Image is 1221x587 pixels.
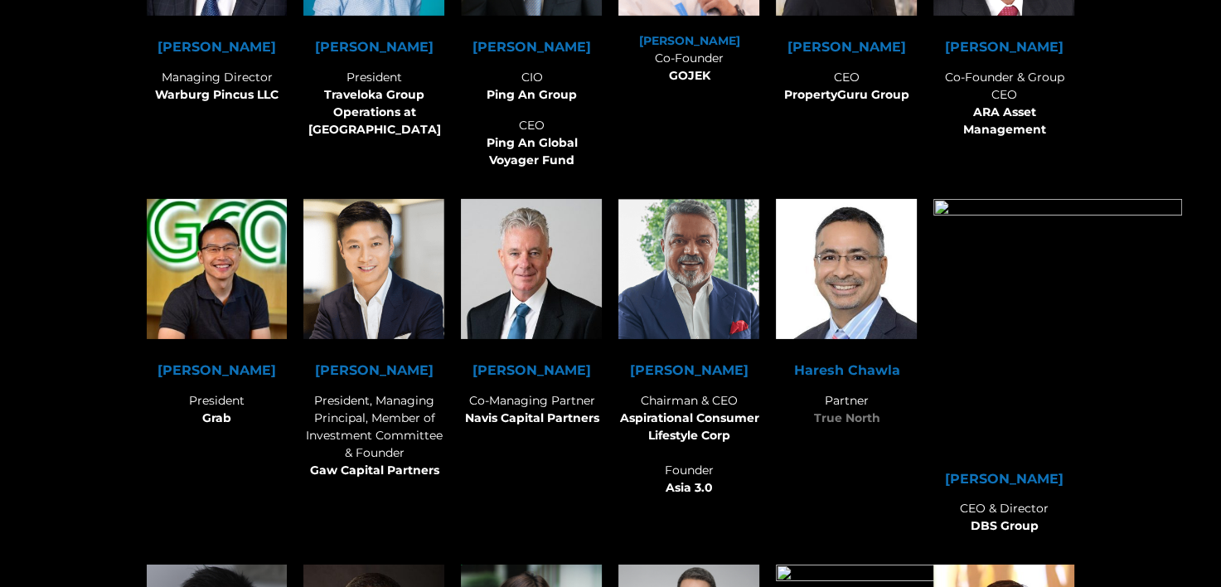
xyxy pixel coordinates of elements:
strong: [PERSON_NAME] [945,39,1064,55]
span: Partner [825,393,869,408]
span: Managing Director [155,70,279,102]
b: Traveloka Group Operations at [GEOGRAPHIC_DATA] [308,87,440,137]
strong: [PERSON_NAME] [638,33,739,48]
span: CEO & Director [960,501,1049,533]
span: President [189,393,245,425]
span: CEO [784,70,909,102]
strong: [PERSON_NAME] [630,362,749,378]
p: Co-Founder [618,32,759,85]
strong: [PERSON_NAME] [787,39,906,55]
strong: [PERSON_NAME] [157,362,276,378]
strong: Ping An Group [487,87,577,102]
b: Warburg Pincus LLC [155,87,279,102]
strong: ARA Asset Management [962,104,1045,137]
strong: [PERSON_NAME] [472,39,591,55]
span: CEO [486,118,577,167]
strong: [PERSON_NAME] [945,471,1064,487]
b: PropertyGuru Group [784,87,909,102]
strong: Ping An Global Voyager Fund [486,135,577,167]
b: GOJEK [668,68,710,83]
span: Co-Founder & Group CEO [944,70,1064,137]
span: Co-Managing Partner [468,393,594,408]
strong: [PERSON_NAME] [315,362,434,378]
b: Gaw Capital Partners [309,463,438,478]
span: Chairman & CEO [619,393,758,443]
strong: Asia 3.0 [666,480,713,495]
span: President, Managing Principal, Member of Investment Committee & Founder [306,393,443,460]
strong: [PERSON_NAME] [315,39,434,55]
strong: Haresh Chawla [793,362,899,378]
strong: [PERSON_NAME] [157,39,276,55]
b: Grab [202,410,231,425]
span: CIO [487,70,577,102]
strong: Aspirational Consumer Lifestyle Corp [619,410,758,443]
span: President [308,70,440,137]
span: Founder [665,463,714,495]
strong: [PERSON_NAME] [472,362,591,378]
img: nicholas bloy [461,199,602,340]
b: Navis Capital Partners [464,410,598,425]
b: DBS Group [970,518,1038,533]
b: True North [813,410,879,425]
